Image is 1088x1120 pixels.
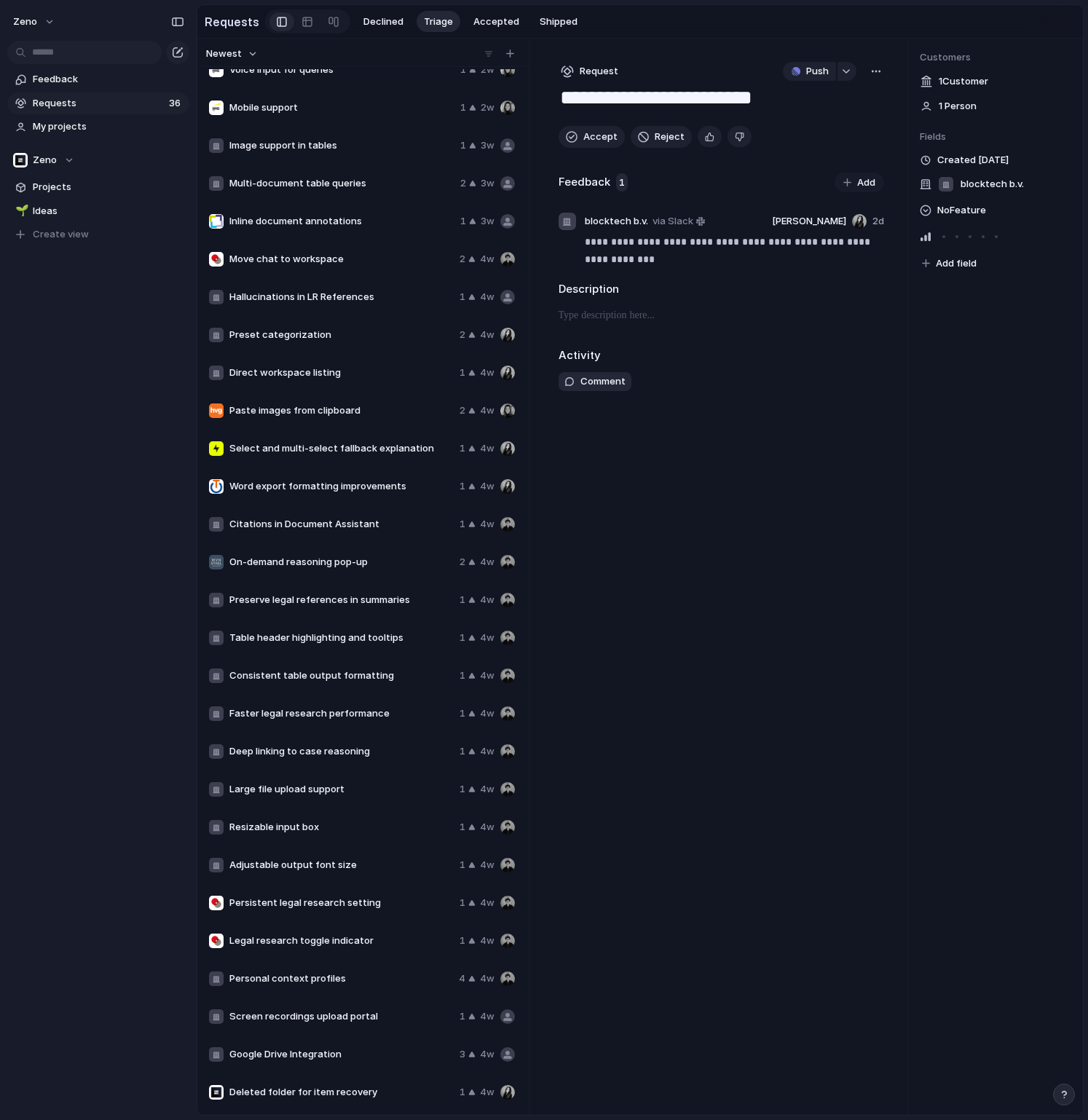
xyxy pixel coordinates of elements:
span: 36 [169,96,184,111]
span: 4w [480,290,494,304]
span: 1 [460,138,466,153]
span: 4w [480,403,494,418]
span: Preset categorization [229,328,454,342]
span: 3 [460,1047,465,1062]
button: Shipped [532,11,585,33]
button: Accepted [466,11,527,33]
span: Image support in tables [229,138,454,153]
span: 2 [460,176,466,191]
span: 4w [480,366,494,380]
button: 🌱 [13,204,28,218]
button: Newest [204,44,260,63]
span: Hallucinations in LR References [229,290,454,304]
span: 3w [481,214,494,229]
span: Citations in Document Assistant [229,517,454,532]
span: 3w [481,176,494,191]
span: 4w [480,744,494,759]
span: 1 [460,896,465,910]
span: No Feature [937,202,986,219]
span: 4w [480,252,494,267]
span: 1 Customer [939,74,988,89]
span: 4w [480,555,494,569]
span: Projects [33,180,184,194]
span: Consistent table output formatting [229,669,454,683]
span: Comment [580,374,626,389]
span: 1 [460,1009,465,1024]
span: Request [580,64,618,79]
span: 2w [481,63,494,77]
span: Inline document annotations [229,214,454,229]
span: 1 [460,934,465,948]
span: Persistent legal research setting [229,896,454,910]
span: 1 [460,214,466,229]
span: Table header highlighting and tooltips [229,631,454,645]
span: Select and multi-select fallback explanation [229,441,454,456]
span: 1 [460,631,465,645]
span: 4w [480,631,494,645]
span: My projects [33,119,184,134]
span: 4w [480,328,494,342]
span: 4w [480,593,494,607]
button: Reject [631,126,692,148]
h2: Feedback [559,174,610,191]
span: 4w [480,517,494,532]
span: Declined [363,15,403,29]
span: Multi-document table queries [229,176,454,191]
span: Fields [920,130,1071,144]
span: blocktech b.v. [961,177,1024,192]
span: Requests [33,96,165,111]
span: Add field [936,256,977,271]
span: 4w [480,1047,494,1062]
a: My projects [7,116,189,138]
span: 1 [460,441,465,456]
span: Direct workspace listing [229,366,454,380]
button: Request [559,62,620,81]
span: 4w [480,971,494,986]
span: 4w [480,782,494,797]
span: 1 [460,366,465,380]
div: 🌱 [15,202,25,219]
span: 3w [481,138,494,153]
span: Newest [206,47,242,61]
span: 1 [460,517,465,532]
span: Deep linking to case reasoning [229,744,454,759]
button: Zeno [7,149,189,171]
span: Mobile support [229,100,454,115]
button: Create view [7,224,189,245]
span: 4w [480,1009,494,1024]
span: via Slack [653,214,693,229]
button: Push [783,62,836,81]
span: 4w [480,934,494,948]
span: Google Drive Integration [229,1047,454,1062]
a: Projects [7,176,189,198]
span: Resizable input box [229,820,454,835]
h2: Requests [205,13,259,31]
span: Reject [655,130,685,144]
span: 1 [460,744,465,759]
span: 2 [460,252,465,267]
span: 2w [481,100,494,115]
span: Deleted folder for item recovery [229,1085,454,1100]
span: 1 [460,63,466,77]
span: Word export formatting improvements [229,479,454,494]
span: Shipped [540,15,577,29]
span: Customers [920,50,1071,65]
button: Accept [559,126,625,148]
span: 1 [460,479,465,494]
button: Declined [356,11,411,33]
span: 1 [460,669,465,683]
span: 1 [460,290,465,304]
a: 🌱Ideas [7,200,189,222]
span: 1 [460,593,465,607]
span: Preserve legal references in summaries [229,593,454,607]
span: 1 [460,782,465,797]
button: Add [835,173,884,193]
span: 1 Person [939,99,977,114]
span: 2 [460,403,465,418]
span: Push [806,64,829,79]
a: Requests36 [7,92,189,114]
span: Triage [424,15,453,29]
span: 1 [616,173,628,192]
button: Add field [920,254,979,273]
